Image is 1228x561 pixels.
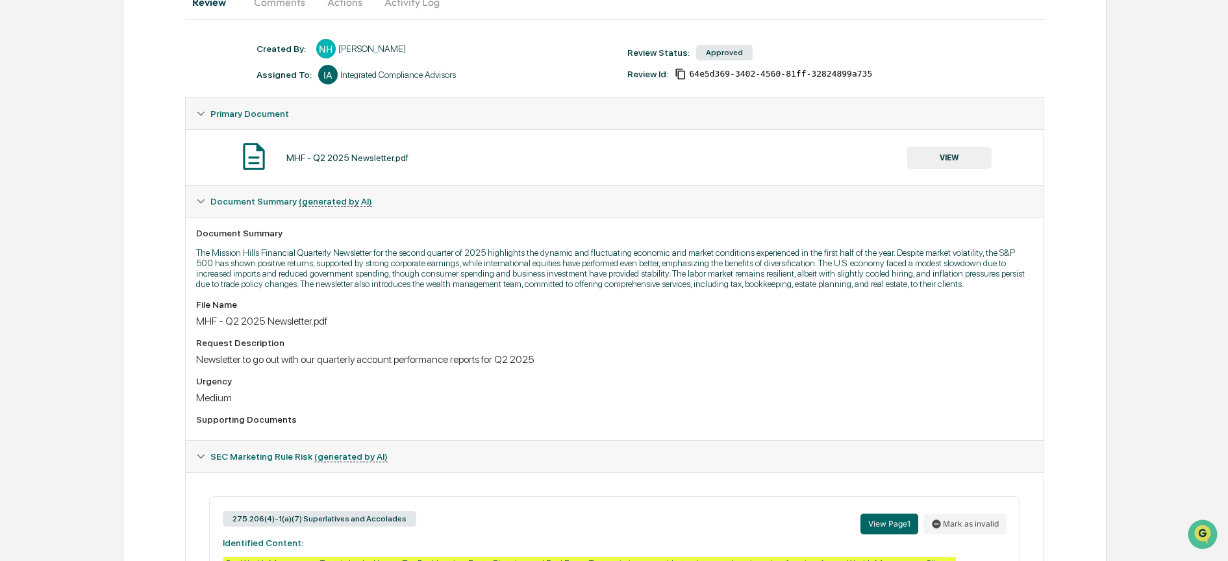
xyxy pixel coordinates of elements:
[210,108,289,119] span: Primary Document
[340,69,456,80] div: Integrated Compliance Advisors
[186,186,1044,217] div: Document Summary (generated by AI)
[26,188,82,201] span: Data Lookup
[238,140,270,173] img: Document Icon
[196,376,1034,386] div: Urgency
[92,219,157,230] a: Powered byPylon
[257,44,310,54] div: Created By: ‎ ‎
[627,69,668,79] div: Review Id:
[107,164,161,177] span: Attestations
[196,228,1034,238] div: Document Summary
[94,165,105,175] div: 🗄️
[689,69,872,79] span: 64e5d369-3402-4560-81ff-32824899a735
[627,47,690,58] div: Review Status:
[89,158,166,182] a: 🗄️Attestations
[13,190,23,200] div: 🔎
[316,39,336,58] div: NH
[44,112,164,123] div: We're available if you need us!
[129,220,157,230] span: Pylon
[196,414,1034,425] div: Supporting Documents
[923,514,1007,534] button: Mark as invalid
[196,338,1034,348] div: Request Description
[1186,518,1222,553] iframe: Open customer support
[8,183,87,206] a: 🔎Data Lookup
[44,99,213,112] div: Start new chat
[860,514,918,534] button: View Page1
[223,511,416,527] div: 275.206(4)-1(a)(7) Superlatives and Accolades
[196,299,1034,310] div: File Name
[8,158,89,182] a: 🖐️Preclearance
[299,196,372,207] u: (generated by AI)
[223,538,303,548] strong: Identified Content:
[196,392,1034,404] div: Medium
[338,44,406,54] div: [PERSON_NAME]
[196,353,1034,366] div: Newsletter to go out with our quarterly account performance reports for Q2 2025
[196,247,1034,289] p: The Mission Hills Financial Quarterly Newsletter for the second quarter of 2025 highlights the dy...
[13,165,23,175] div: 🖐️
[907,147,992,169] button: VIEW
[26,164,84,177] span: Preclearance
[186,441,1044,472] div: SEC Marketing Rule Risk (generated by AI)
[221,103,236,119] button: Start new chat
[186,129,1044,185] div: Primary Document
[186,98,1044,129] div: Primary Document
[13,99,36,123] img: 1746055101610-c473b297-6a78-478c-a979-82029cc54cd1
[210,196,372,206] span: Document Summary
[210,451,388,462] span: SEC Marketing Rule Risk
[196,315,1034,327] div: MHF - Q2 2025 Newsletter.pdf
[186,217,1044,440] div: Document Summary (generated by AI)
[257,69,312,80] div: Assigned To:
[314,451,388,462] u: (generated by AI)
[13,27,236,48] p: How can we help?
[696,45,753,60] div: Approved
[318,65,338,84] div: IA
[286,153,408,163] div: MHF - Q2 2025 Newsletter.pdf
